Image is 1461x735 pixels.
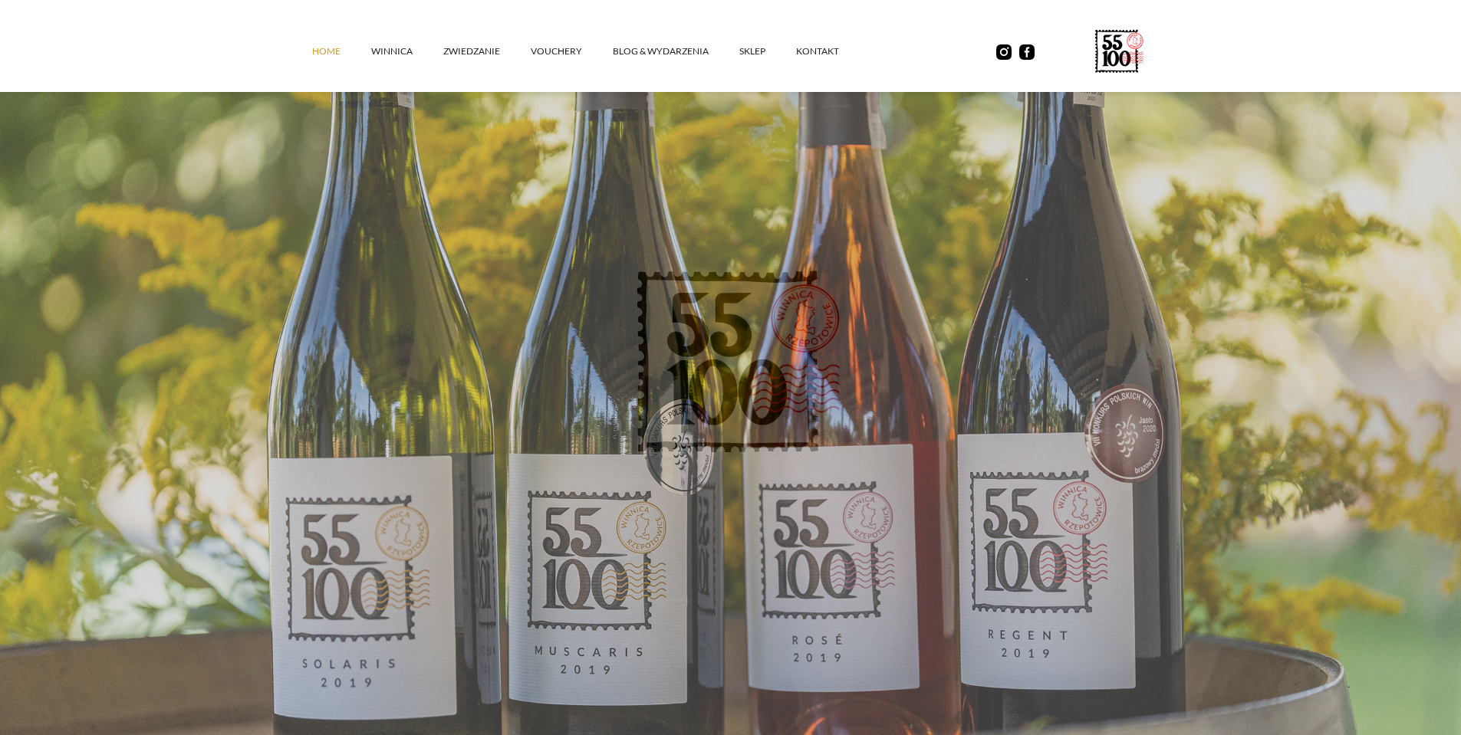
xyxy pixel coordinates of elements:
a: SKLEP [739,28,796,74]
a: kontakt [796,28,870,74]
a: Home [312,28,371,74]
a: vouchery [531,28,613,74]
a: Blog & Wydarzenia [613,28,739,74]
a: ZWIEDZANIE [443,28,531,74]
a: winnica [371,28,443,74]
